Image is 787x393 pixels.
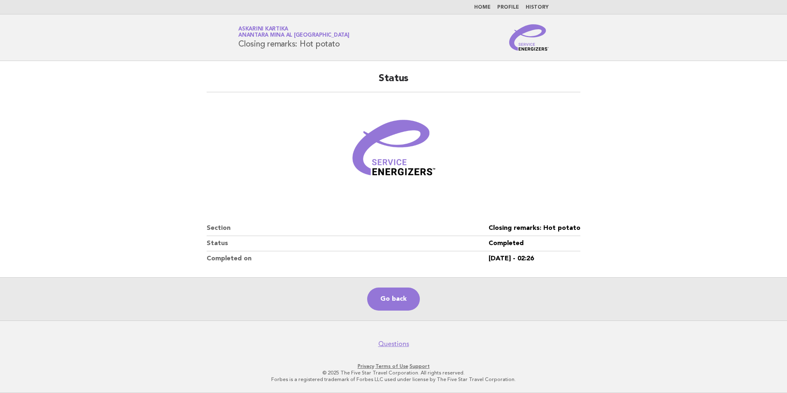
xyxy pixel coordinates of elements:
[489,221,580,236] dd: Closing remarks: Hot potato
[207,221,489,236] dt: Section
[238,27,349,48] h1: Closing remarks: Hot potato
[489,251,580,266] dd: [DATE] - 02:26
[207,251,489,266] dt: Completed on
[410,363,430,369] a: Support
[489,236,580,251] dd: Completed
[207,72,580,92] h2: Status
[509,24,549,51] img: Service Energizers
[526,5,549,10] a: History
[238,26,349,38] a: Askarini KartikaAnantara Mina al [GEOGRAPHIC_DATA]
[367,288,420,311] a: Go back
[238,33,349,38] span: Anantara Mina al [GEOGRAPHIC_DATA]
[358,363,374,369] a: Privacy
[474,5,491,10] a: Home
[207,236,489,251] dt: Status
[378,340,409,348] a: Questions
[375,363,408,369] a: Terms of Use
[142,363,645,370] p: · ·
[497,5,519,10] a: Profile
[344,102,443,201] img: Verified
[142,376,645,383] p: Forbes is a registered trademark of Forbes LLC used under license by The Five Star Travel Corpora...
[142,370,645,376] p: © 2025 The Five Star Travel Corporation. All rights reserved.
